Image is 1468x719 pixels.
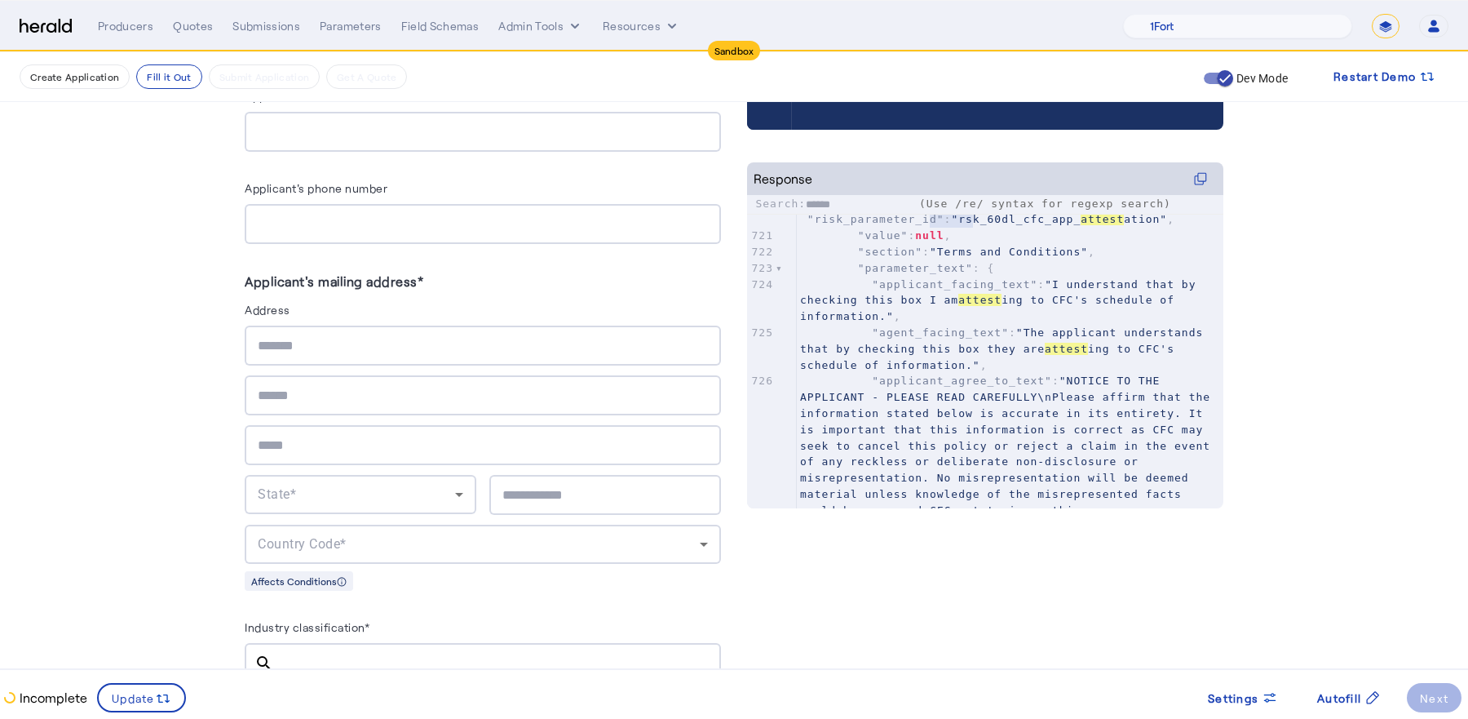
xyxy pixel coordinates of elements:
div: 724 [747,277,776,293]
label: Search: [755,198,912,210]
span: null [915,229,944,242]
p: Incomplete [16,688,87,708]
span: "rsk_60dl_cfc_app_ [951,213,1081,225]
label: Applicant's phone number [245,181,387,195]
img: Herald Logo [20,19,72,34]
span: Restart Demo [1333,67,1416,87]
herald-code-block: Response [747,162,1223,476]
div: 725 [747,325,776,341]
span: "agent_facing_text" [872,326,1009,339]
span: (Use /re/ syntax for regexp search) [919,198,1171,210]
span: "applicant_facing_text" [872,278,1037,291]
button: Settings [1195,683,1291,712]
span: attest [1045,343,1088,355]
span: attest [958,294,1002,306]
button: Fill it Out [136,64,201,89]
button: Update [97,683,186,712]
div: 721 [747,228,776,244]
div: Sandbox [708,41,761,60]
span: : , [800,229,951,242]
div: 726 [747,373,776,389]
span: ation" [1124,213,1167,225]
label: Dev Mode [1233,70,1288,87]
button: Resources dropdown menu [603,18,680,34]
label: Address [245,303,290,317]
div: Affects Conditions [245,571,353,591]
div: 723 [747,260,776,277]
span: "section" [858,246,922,258]
span: : , [800,326,1210,371]
span: Country Code* [258,536,347,552]
input: Search: [806,197,912,213]
div: Parameters [320,18,382,34]
span: : , [800,246,1095,258]
span: ing to CFC's schedule of information." [800,343,1182,371]
button: Get A Quote [326,64,407,89]
span: "The applicant understands that by checking this box they are [800,326,1210,355]
span: "parameter_text" [858,262,973,274]
button: Autofill [1304,683,1394,712]
span: "risk_parameter_id" [807,213,944,225]
label: Applicant's mailing address* [245,273,423,289]
span: "Terms and Conditions" [930,246,1088,258]
label: Industry classification* [245,620,369,634]
button: Restart Demo [1320,62,1448,91]
button: internal dropdown menu [498,18,583,34]
span: "value" [858,229,909,242]
span: "applicant_agree_to_text" [872,375,1052,387]
div: Producers [98,18,153,34]
div: Submissions [232,18,300,34]
mat-icon: search [245,654,284,673]
div: Field Schemas [401,18,480,34]
span: State* [258,486,296,502]
span: attest [1081,213,1124,225]
div: Quotes [173,18,213,34]
div: 722 [747,244,776,260]
span: Update [112,690,155,707]
span: : , [800,278,1203,323]
button: Create Application [20,64,130,89]
span: : { [800,262,994,274]
div: Response [754,169,812,189]
button: Submit Application [209,64,320,89]
span: Autofill [1317,690,1361,707]
span: Settings [1208,690,1258,707]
